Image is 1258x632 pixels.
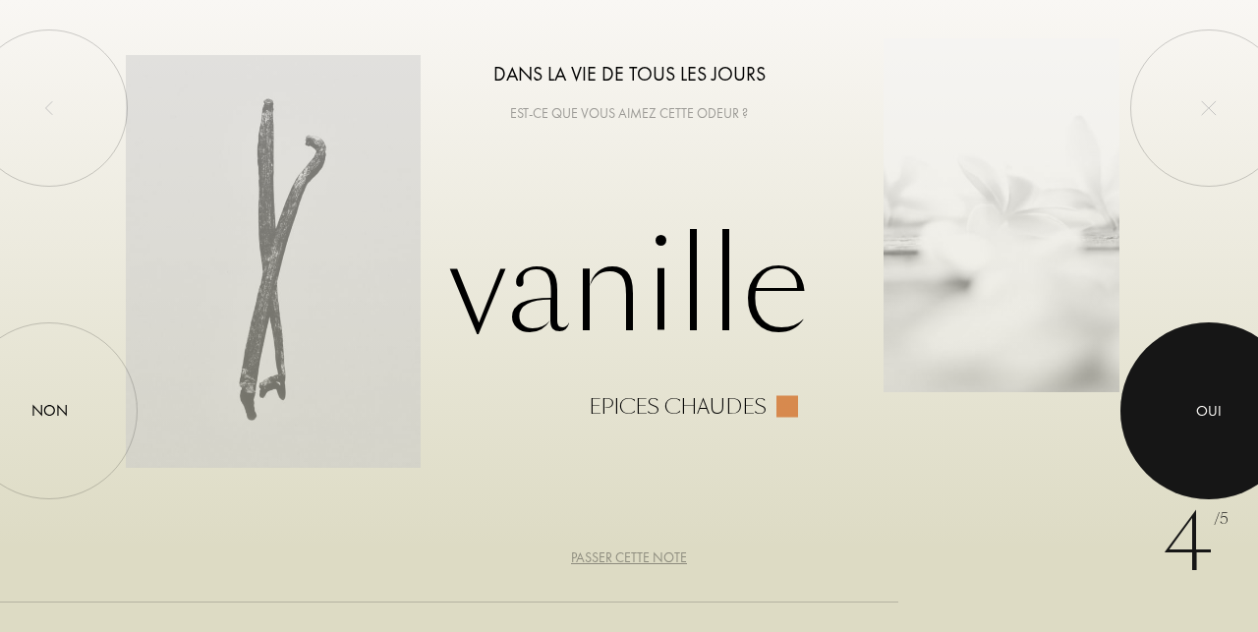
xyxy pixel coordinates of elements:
[1214,508,1229,531] span: /5
[571,547,687,568] div: Passer cette note
[126,215,1132,417] div: Vanille
[1163,485,1229,603] div: 4
[1201,100,1217,116] img: quit_onboard.svg
[41,100,57,116] img: left_onboard.svg
[31,399,68,423] div: Non
[1196,400,1222,423] div: Oui
[589,395,767,417] div: Epices chaudes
